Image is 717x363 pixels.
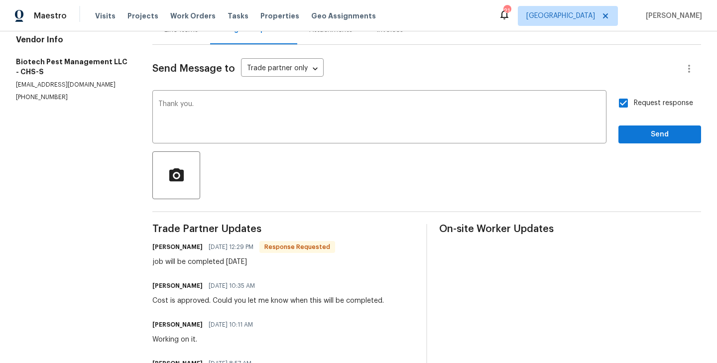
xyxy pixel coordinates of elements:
span: Geo Assignments [311,11,376,21]
p: [PHONE_NUMBER] [16,93,128,102]
span: Maestro [34,11,67,21]
span: Request response [634,98,693,109]
textarea: Thank you. [158,101,600,135]
span: [DATE] 10:35 AM [209,281,255,291]
h6: [PERSON_NAME] [152,242,203,252]
div: Trade partner only [241,61,324,77]
span: Properties [260,11,299,21]
span: Visits [95,11,116,21]
div: 21 [503,6,510,16]
div: job will be completed [DATE] [152,257,335,267]
span: [PERSON_NAME] [642,11,702,21]
span: Trade Partner Updates [152,224,414,234]
span: [DATE] 12:29 PM [209,242,253,252]
div: Working on it. [152,335,259,345]
span: [DATE] 10:11 AM [209,320,253,330]
span: Send [626,128,693,141]
span: On-site Worker Updates [439,224,701,234]
div: Cost is approved. Could you let me know when this will be completed. [152,296,384,306]
h6: [PERSON_NAME] [152,320,203,330]
p: [EMAIL_ADDRESS][DOMAIN_NAME] [16,81,128,89]
span: [GEOGRAPHIC_DATA] [526,11,595,21]
h5: Biotech Pest Management LLC - CHS-S [16,57,128,77]
button: Send [618,125,701,144]
h6: [PERSON_NAME] [152,281,203,291]
span: Send Message to [152,64,235,74]
span: Work Orders [170,11,216,21]
span: Tasks [228,12,248,19]
h4: Vendor Info [16,35,128,45]
span: Response Requested [260,242,334,252]
span: Projects [127,11,158,21]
